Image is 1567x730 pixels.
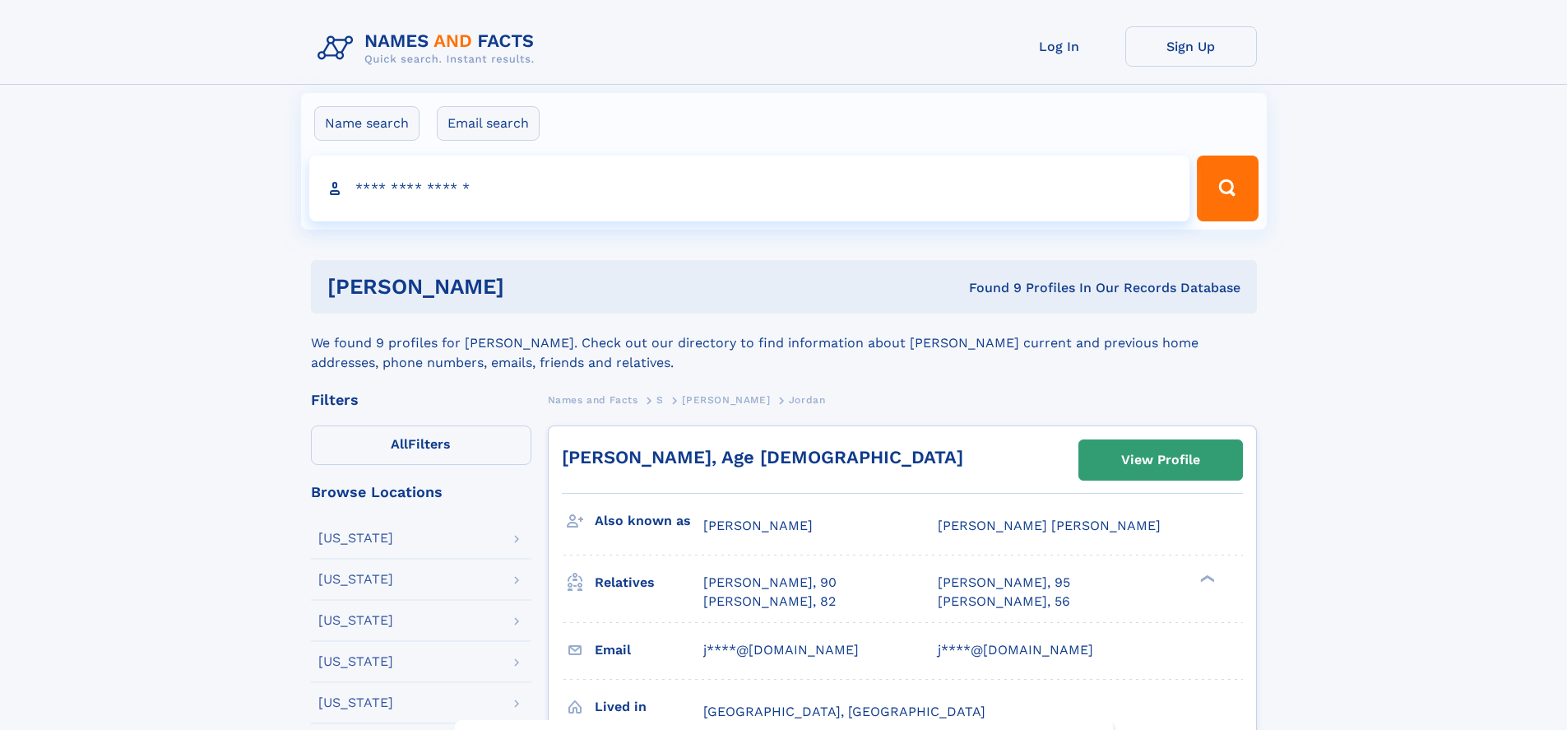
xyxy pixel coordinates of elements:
h3: Also known as [595,507,703,535]
div: [US_STATE] [318,696,393,709]
div: [US_STATE] [318,532,393,545]
div: Found 9 Profiles In Our Records Database [736,279,1240,297]
h1: [PERSON_NAME] [327,277,737,297]
span: S [656,394,664,406]
a: S [656,389,664,410]
span: [PERSON_NAME] [PERSON_NAME] [938,518,1161,533]
a: [PERSON_NAME], 95 [938,574,1070,592]
div: ❯ [1196,574,1216,584]
span: [GEOGRAPHIC_DATA], [GEOGRAPHIC_DATA] [703,704,985,719]
div: View Profile [1121,441,1200,479]
label: Email search [437,106,540,141]
a: [PERSON_NAME], Age [DEMOGRAPHIC_DATA] [562,447,963,467]
a: [PERSON_NAME], 82 [703,593,836,611]
div: We found 9 profiles for [PERSON_NAME]. Check out our directory to find information about [PERSON_... [311,314,1257,373]
h3: Email [595,636,703,664]
a: Sign Up [1125,26,1257,67]
div: [US_STATE] [318,573,393,586]
h3: Relatives [595,569,703,597]
span: [PERSON_NAME] [703,518,813,533]
a: Log In [994,26,1125,67]
a: [PERSON_NAME], 90 [703,574,837,592]
h3: Lived in [595,693,703,721]
div: Browse Locations [311,485,531,500]
div: [US_STATE] [318,655,393,668]
label: Filters [311,425,531,465]
input: search input [309,156,1190,221]
img: Logo Names and Facts [311,26,548,71]
span: [PERSON_NAME] [682,394,770,406]
button: Search Button [1197,156,1258,221]
a: [PERSON_NAME] [682,389,770,410]
a: [PERSON_NAME], 56 [938,593,1070,611]
span: All [391,436,408,452]
span: Jordan [789,394,826,406]
div: Filters [311,393,531,407]
a: Names and Facts [548,389,638,410]
a: View Profile [1079,440,1242,480]
label: Name search [314,106,420,141]
div: [US_STATE] [318,614,393,627]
